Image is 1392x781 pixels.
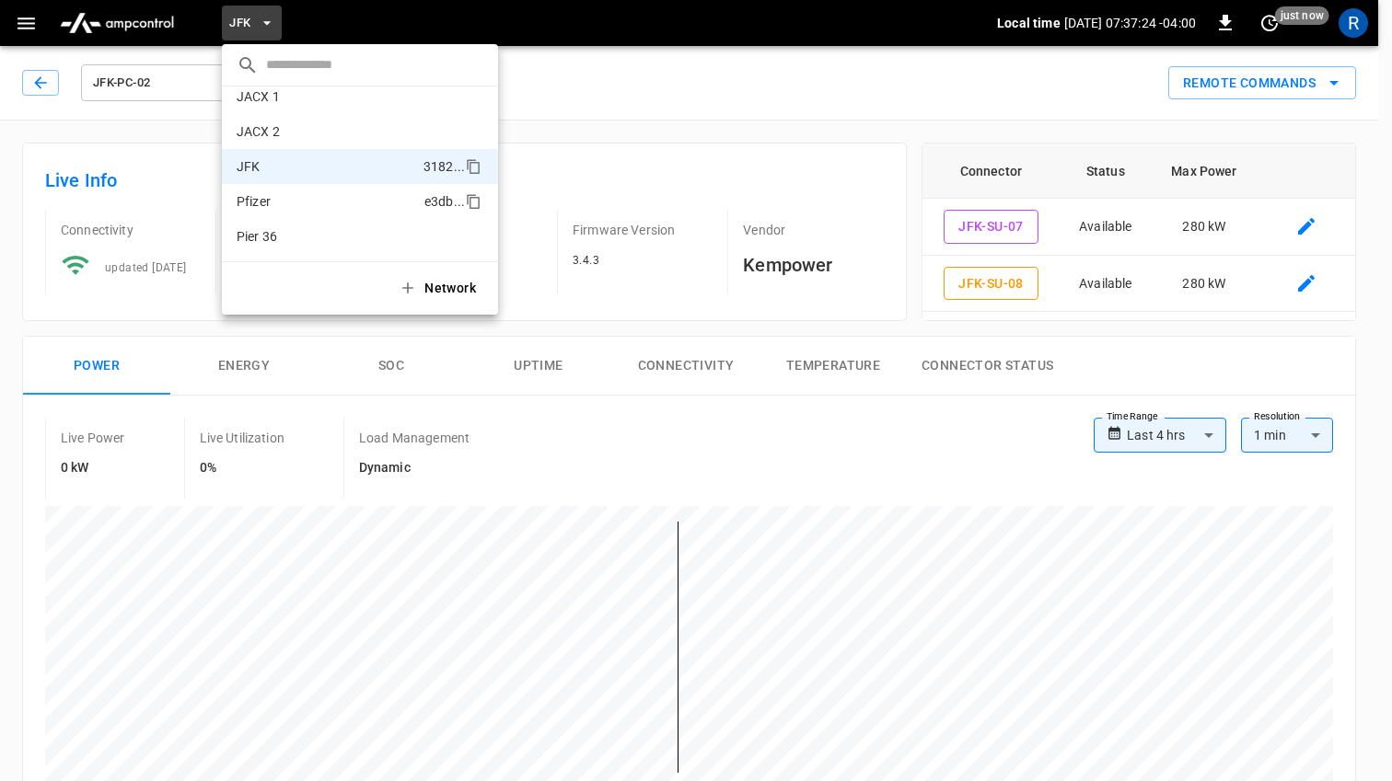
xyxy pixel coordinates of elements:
[237,122,416,141] p: JACX 2
[237,192,417,211] p: Pfizer
[237,87,419,106] p: JACX 1
[388,270,491,307] button: Network
[237,227,419,246] p: Pier 36
[464,155,484,178] div: copy
[237,157,416,176] p: JFK
[464,190,484,212] div: copy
